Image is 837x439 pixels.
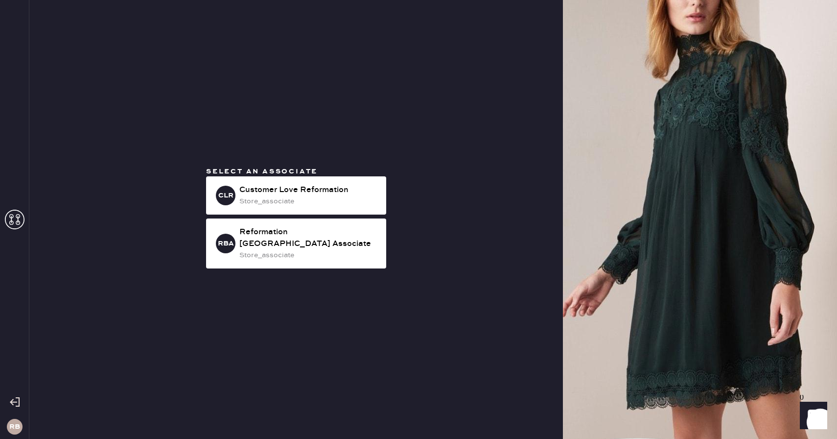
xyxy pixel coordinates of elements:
[218,192,233,199] h3: CLR
[239,250,378,261] div: store_associate
[239,196,378,207] div: store_associate
[9,423,20,430] h3: RB
[218,240,234,247] h3: RBA
[239,226,378,250] div: Reformation [GEOGRAPHIC_DATA] Associate
[239,184,378,196] div: Customer Love Reformation
[206,167,318,176] span: Select an associate
[790,395,833,437] iframe: Front Chat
